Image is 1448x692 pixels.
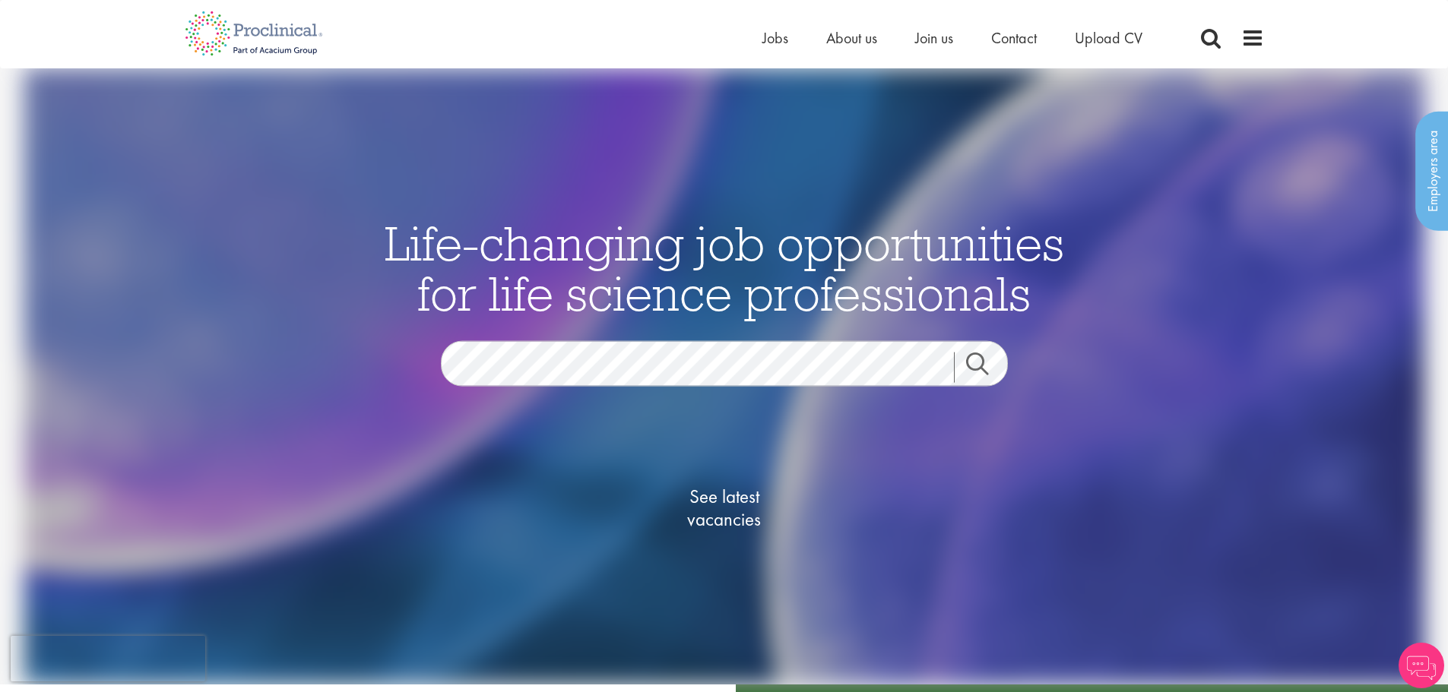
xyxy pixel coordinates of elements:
[826,28,877,48] a: About us
[762,28,788,48] a: Jobs
[954,352,1019,383] a: Job search submit button
[991,28,1037,48] a: Contact
[11,636,205,681] iframe: reCAPTCHA
[1399,643,1444,688] img: Chatbot
[1075,28,1142,48] a: Upload CV
[648,485,800,531] span: See latest vacancies
[648,425,800,592] a: See latestvacancies
[385,213,1064,324] span: Life-changing job opportunities for life science professionals
[915,28,953,48] a: Join us
[24,68,1424,684] img: candidate home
